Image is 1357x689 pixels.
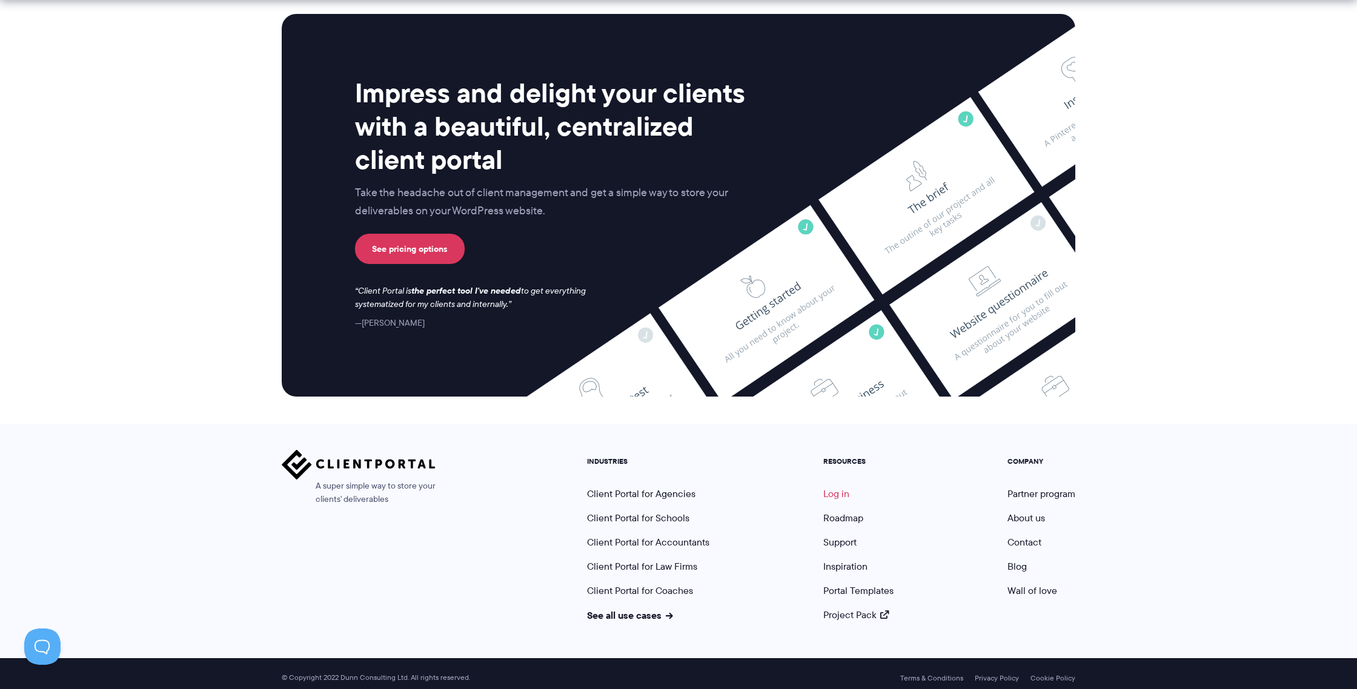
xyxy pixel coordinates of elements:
[1007,535,1041,549] a: Contact
[24,628,61,665] iframe: Toggle Customer Support
[823,584,894,598] a: Portal Templates
[975,674,1019,682] a: Privacy Policy
[823,559,868,573] a: Inspiration
[355,285,602,311] p: Client Portal is to get everything systematized for my clients and internally.
[587,535,709,549] a: Client Portal for Accountants
[1007,457,1075,466] h5: COMPANY
[587,559,697,573] a: Client Portal for Law Firms
[587,487,695,501] a: Client Portal for Agencies
[1007,559,1027,573] a: Blog
[282,480,436,506] span: A super simple way to store your clients' deliverables
[1007,584,1057,598] a: Wall of love
[587,511,689,525] a: Client Portal for Schools
[587,608,673,622] a: See all use cases
[1007,487,1075,501] a: Partner program
[587,457,709,466] h5: INDUSTRIES
[411,284,521,297] strong: the perfect tool I've needed
[276,673,476,682] span: © Copyright 2022 Dunn Consulting Ltd. All rights reserved.
[900,674,963,682] a: Terms & Conditions
[823,608,889,622] a: Project Pack
[823,457,894,466] h5: RESOURCES
[355,76,754,177] h2: Impress and delight your clients with a beautiful, centralized client portal
[823,535,857,549] a: Support
[1007,511,1045,525] a: About us
[355,184,754,220] p: Take the headache out of client management and get a simple way to store your deliverables on you...
[355,317,425,329] cite: [PERSON_NAME]
[587,584,693,598] a: Client Portal for Coaches
[355,234,465,264] a: See pricing options
[823,487,849,501] a: Log in
[823,511,863,525] a: Roadmap
[1030,674,1075,682] a: Cookie Policy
